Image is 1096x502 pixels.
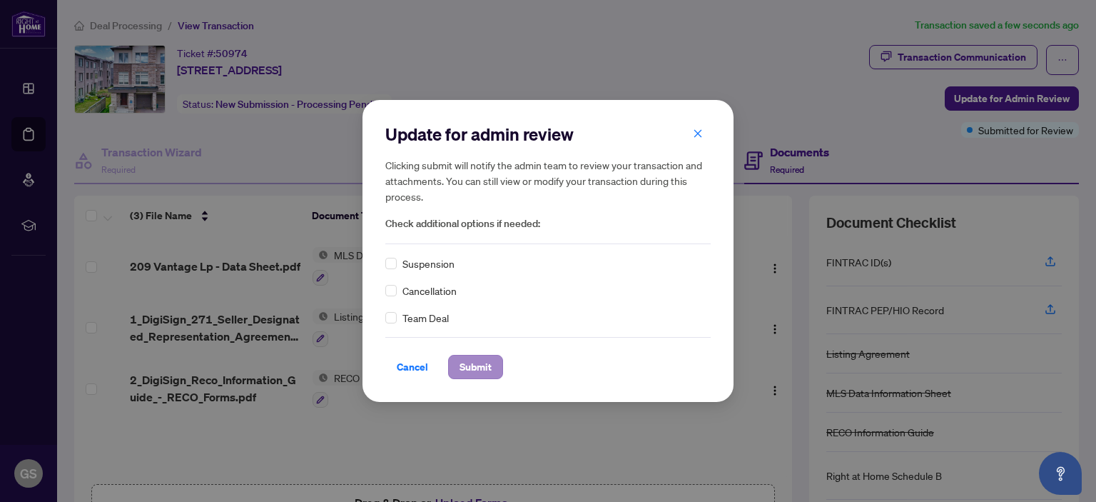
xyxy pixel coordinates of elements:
span: Check additional options if needed: [385,216,711,232]
button: Open asap [1039,452,1082,495]
button: Submit [448,355,503,379]
span: Submit [460,356,492,378]
span: Cancellation [402,283,457,298]
span: close [693,129,703,139]
span: Cancel [397,356,428,378]
h5: Clicking submit will notify the admin team to review your transaction and attachments. You can st... [385,157,711,204]
span: Suspension [402,256,455,271]
span: Team Deal [402,310,449,326]
button: Cancel [385,355,440,379]
h2: Update for admin review [385,123,711,146]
